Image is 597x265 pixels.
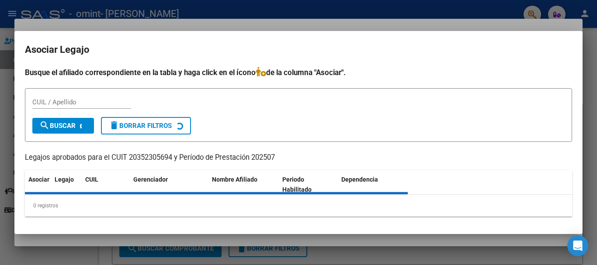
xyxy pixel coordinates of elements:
span: CUIL [85,176,98,183]
datatable-header-cell: Legajo [51,170,82,199]
button: Buscar [32,118,94,134]
h2: Asociar Legajo [25,41,572,58]
datatable-header-cell: CUIL [82,170,130,199]
span: Periodo Habilitado [282,176,312,193]
span: Borrar Filtros [109,122,172,130]
span: Buscar [39,122,76,130]
mat-icon: delete [109,120,119,131]
p: Legajos aprobados para el CUIT 20352305694 y Período de Prestación 202507 [25,152,572,163]
datatable-header-cell: Dependencia [338,170,408,199]
datatable-header-cell: Nombre Afiliado [208,170,279,199]
mat-icon: search [39,120,50,131]
button: Borrar Filtros [101,117,191,134]
h4: Busque el afiliado correspondiente en la tabla y haga click en el ícono de la columna "Asociar". [25,67,572,78]
datatable-header-cell: Gerenciador [130,170,208,199]
datatable-header-cell: Periodo Habilitado [279,170,338,199]
span: Nombre Afiliado [212,176,257,183]
div: Open Intercom Messenger [567,235,588,256]
div: 0 registros [25,195,572,217]
span: Legajo [55,176,74,183]
span: Dependencia [341,176,378,183]
datatable-header-cell: Asociar [25,170,51,199]
span: Gerenciador [133,176,168,183]
span: Asociar [28,176,49,183]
